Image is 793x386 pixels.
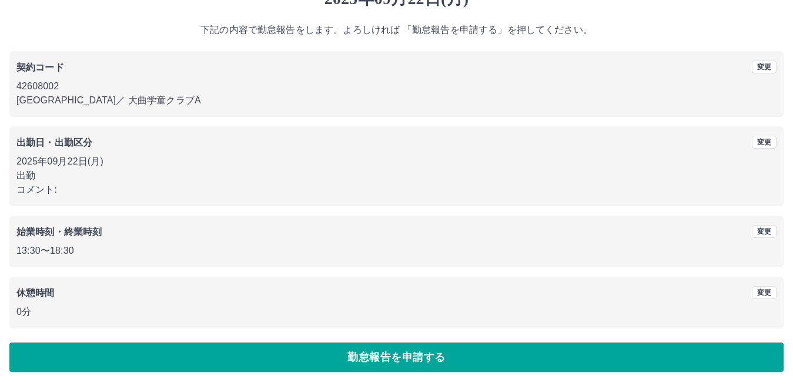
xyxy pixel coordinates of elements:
p: [GEOGRAPHIC_DATA] ／ 大曲学童クラブA [16,93,777,108]
button: 変更 [752,136,777,149]
button: 変更 [752,286,777,299]
b: 始業時刻・終業時刻 [16,227,102,237]
b: 契約コード [16,62,64,72]
p: 2025年09月22日(月) [16,155,777,169]
button: 変更 [752,61,777,73]
p: 13:30 〜 18:30 [16,244,777,258]
p: 42608002 [16,79,777,93]
button: 変更 [752,225,777,238]
p: 下記の内容で勤怠報告をします。よろしければ 「勤怠報告を申請する」を押してください。 [9,23,784,37]
button: 勤怠報告を申請する [9,343,784,372]
b: 出勤日・出勤区分 [16,137,92,147]
b: 休憩時間 [16,288,55,298]
p: 0分 [16,305,777,319]
p: 出勤 [16,169,777,183]
p: コメント: [16,183,777,197]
